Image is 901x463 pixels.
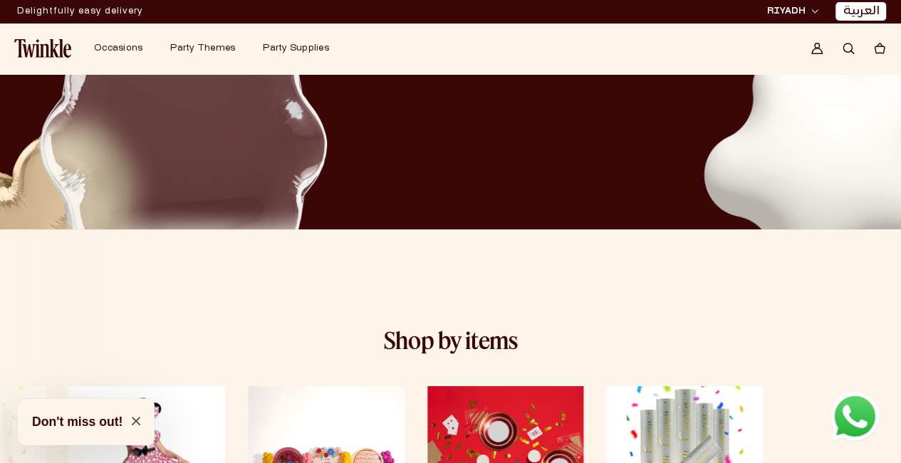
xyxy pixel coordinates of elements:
a: العربية [843,4,879,19]
summary: Search [833,33,864,64]
span: Party Supplies [263,44,329,53]
span: Occasions [94,44,142,53]
p: Delightfully easy delivery [17,1,143,22]
span: RIYADH [767,5,806,18]
a: Occasions [94,43,142,54]
summary: Party Themes [162,34,254,63]
div: Announcement [17,1,143,22]
h4: Shop by items [14,329,887,352]
a: Party Themes [170,43,235,54]
a: Party Supplies [263,43,329,54]
button: RIYADH [763,4,823,19]
span: Party Themes [170,44,235,53]
img: Twinkle [14,39,71,58]
summary: Occasions [85,34,162,63]
summary: Party Supplies [254,34,348,63]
